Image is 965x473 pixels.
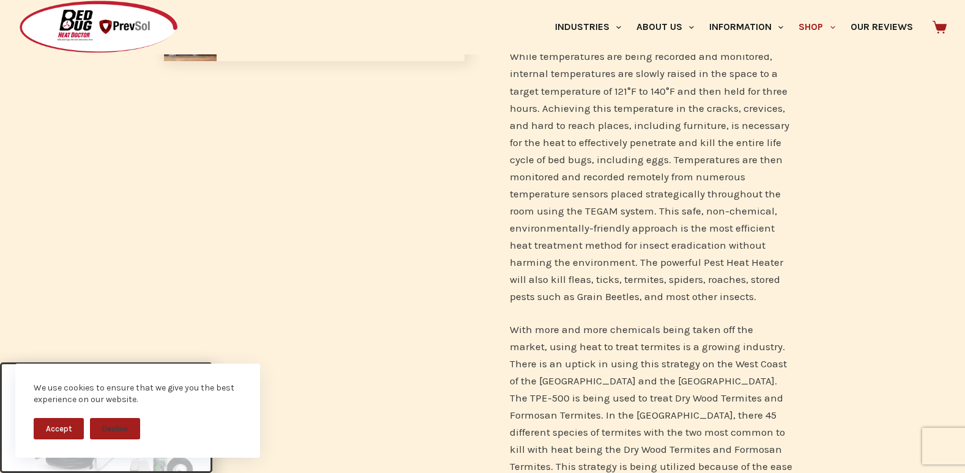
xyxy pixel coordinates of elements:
span: F and then held for three hours. Achieving this temperature in the cracks, crevices, and hard to ... [510,85,789,303]
span: F to 140 [631,85,666,97]
div: We use cookies to ensure that we give you the best experience on our website. [34,382,242,406]
button: Decline [90,418,140,439]
span: ° [627,85,631,97]
button: Open LiveChat chat widget [10,5,47,42]
button: Accept [34,418,84,439]
span: ° [666,85,669,97]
